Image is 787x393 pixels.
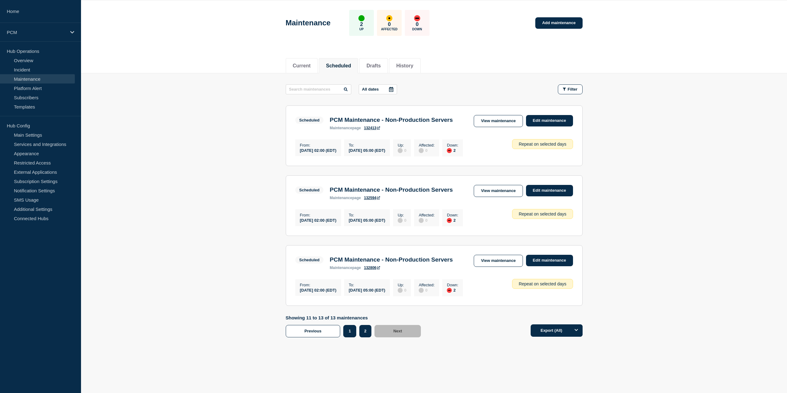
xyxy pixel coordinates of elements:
button: 2 [359,325,371,337]
input: Search maintenances [286,84,351,94]
p: Affected [381,28,397,31]
p: Down : [447,143,458,147]
p: page [330,196,361,200]
a: View maintenance [474,185,523,197]
p: From : [300,143,336,147]
p: From : [300,213,336,217]
p: Up : [398,213,406,217]
div: [DATE] 02:00 (EDT) [300,147,336,153]
div: affected [386,15,392,21]
div: [DATE] 05:00 (EDT) [349,287,385,293]
button: 1 [343,325,356,337]
p: From : [300,283,336,287]
div: 0 [398,287,406,293]
div: Repeat on selected days [512,279,573,289]
a: Edit maintenance [526,115,573,126]
div: Scheduled [299,188,320,192]
p: To : [349,143,385,147]
span: Previous [305,329,322,333]
a: 132594 [364,196,380,200]
h3: PCM Maintenance - Non-Production Servers [330,256,453,263]
div: down [447,288,452,293]
div: Repeat on selected days [512,209,573,219]
span: Filter [568,87,578,92]
p: Down [412,28,422,31]
div: disabled [398,288,403,293]
p: All dates [362,87,379,92]
a: Add maintenance [535,17,582,29]
div: [DATE] 02:00 (EDT) [300,287,336,293]
div: down [447,148,452,153]
button: Options [570,324,583,337]
h1: Maintenance [286,19,331,27]
div: 0 [419,217,434,223]
div: 0 [398,217,406,223]
div: disabled [419,288,424,293]
h3: PCM Maintenance - Non-Production Servers [330,117,453,123]
p: 0 [416,21,418,28]
p: Affected : [419,143,434,147]
button: Filter [558,84,583,94]
p: 2 [360,21,363,28]
div: [DATE] 05:00 (EDT) [349,147,385,153]
div: 2 [447,147,458,153]
span: maintenance [330,266,352,270]
p: 0 [388,21,391,28]
button: History [396,63,413,69]
p: PCM [7,30,66,35]
p: Affected : [419,283,434,287]
div: down [414,15,420,21]
p: page [330,266,361,270]
a: View maintenance [474,255,523,267]
div: disabled [398,218,403,223]
p: Showing 11 to 13 of 13 maintenances [286,315,424,320]
p: page [330,126,361,130]
a: 132806 [364,266,380,270]
div: 2 [447,287,458,293]
div: up [358,15,365,21]
a: Edit maintenance [526,185,573,196]
div: disabled [398,148,403,153]
div: 0 [419,147,434,153]
span: Next [393,329,402,333]
button: Export (All) [531,324,583,337]
button: All dates [359,84,397,94]
a: 132413 [364,126,380,130]
div: 2 [447,217,458,223]
button: Previous [286,325,340,337]
div: 0 [419,287,434,293]
div: disabled [419,218,424,223]
a: View maintenance [474,115,523,127]
p: Down : [447,283,458,287]
div: Scheduled [299,118,320,122]
div: Scheduled [299,258,320,262]
div: disabled [419,148,424,153]
p: Up : [398,283,406,287]
p: Affected : [419,213,434,217]
p: Up : [398,143,406,147]
p: Down : [447,213,458,217]
div: [DATE] 02:00 (EDT) [300,217,336,223]
h3: PCM Maintenance - Non-Production Servers [330,186,453,193]
button: Next [374,325,421,337]
button: Scheduled [326,63,351,69]
div: Repeat on selected days [512,139,573,149]
span: maintenance [330,126,352,130]
div: 0 [398,147,406,153]
button: Drafts [366,63,381,69]
button: Current [293,63,311,69]
a: Edit maintenance [526,255,573,266]
div: down [447,218,452,223]
div: [DATE] 05:00 (EDT) [349,217,385,223]
span: maintenance [330,196,352,200]
p: Up [359,28,364,31]
p: To : [349,283,385,287]
p: To : [349,213,385,217]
